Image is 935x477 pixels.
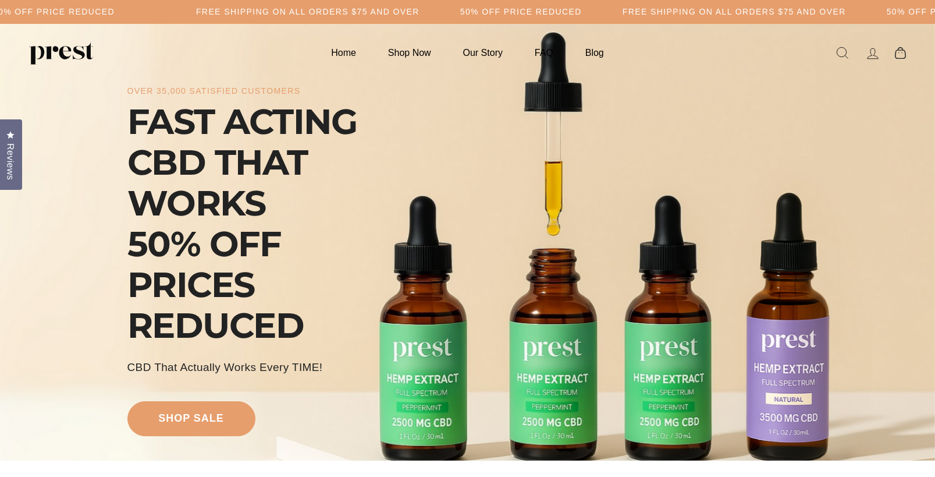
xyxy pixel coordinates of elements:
[196,7,419,17] h5: Free Shipping on all orders $75 and over
[127,359,323,376] div: CBD That Actually Works every TIME!
[29,41,93,65] img: PREST ORGANICS
[571,41,618,64] a: Blog
[449,41,517,64] a: Our Story
[520,41,568,64] a: FAQ
[623,7,846,17] h5: Free Shipping on all orders $75 and over
[317,41,618,64] ul: Primary
[317,41,371,64] a: Home
[127,101,389,346] div: FAST ACTING CBD THAT WORKS 50% OFF PRICES REDUCED
[374,41,446,64] a: Shop Now
[3,143,18,180] span: Reviews
[127,86,301,96] div: over 35,000 satisfied customers
[127,401,255,436] a: shop sale
[460,7,582,17] h5: 50% OFF PRICE REDUCED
